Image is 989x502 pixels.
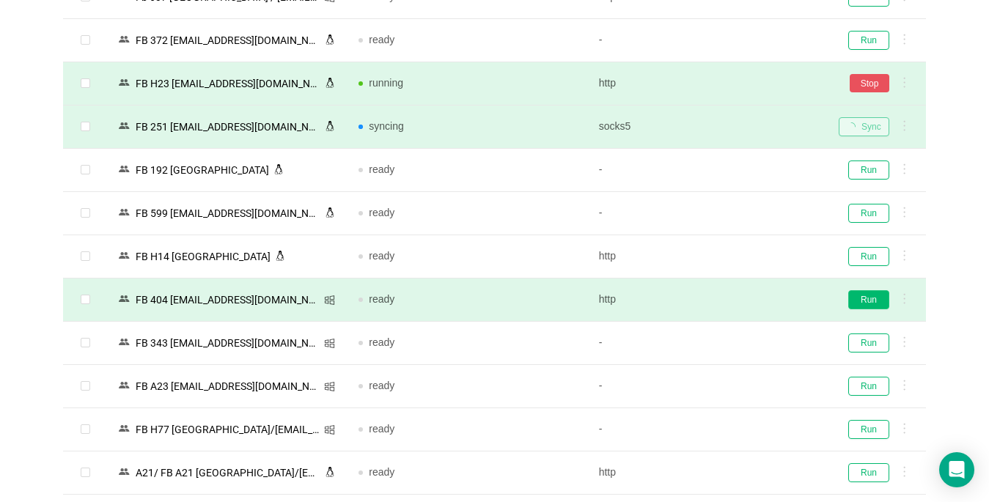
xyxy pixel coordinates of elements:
div: FB Н77 [GEOGRAPHIC_DATA]/[EMAIL_ADDRESS][DOMAIN_NAME] [131,420,324,439]
span: syncing [369,120,403,132]
div: FB 192 [GEOGRAPHIC_DATA] [131,160,273,180]
button: Run [848,290,889,309]
i: icon: windows [324,424,335,435]
i: icon: windows [324,295,335,306]
div: Open Intercom Messenger [939,452,974,487]
td: - [587,192,827,235]
span: ready [369,34,394,45]
span: ready [369,466,394,478]
td: http [587,278,827,322]
i: icon: windows [324,338,335,349]
button: Run [848,333,889,352]
button: Run [848,31,889,50]
td: - [587,149,827,192]
button: Stop [850,74,889,92]
span: ready [369,163,394,175]
span: ready [369,250,394,262]
div: FB H14 [GEOGRAPHIC_DATA] [131,247,275,266]
span: running [369,77,403,89]
td: - [587,365,827,408]
button: Run [848,247,889,266]
td: http [587,62,827,106]
div: FB A23 [EMAIL_ADDRESS][DOMAIN_NAME] [131,377,324,396]
div: FB 372 [EMAIL_ADDRESS][DOMAIN_NAME] [131,31,325,50]
span: ready [369,423,394,435]
span: ready [369,380,394,391]
span: ready [369,207,394,218]
div: FB Н23 [EMAIL_ADDRESS][DOMAIN_NAME] [131,74,325,93]
td: - [587,19,827,62]
td: - [587,408,827,451]
span: ready [369,336,394,348]
div: А21/ FB A21 [GEOGRAPHIC_DATA]/[EMAIL_ADDRESS][DOMAIN_NAME] [131,463,325,482]
button: Run [848,160,889,180]
span: ready [369,293,394,305]
div: FB 251 [EMAIL_ADDRESS][DOMAIN_NAME] [131,117,325,136]
td: http [587,235,827,278]
button: Run [848,420,889,439]
td: socks5 [587,106,827,149]
div: FB 404 [EMAIL_ADDRESS][DOMAIN_NAME] [131,290,324,309]
div: FB 599 [EMAIL_ADDRESS][DOMAIN_NAME] [131,204,325,223]
td: - [587,322,827,365]
div: FB 343 [EMAIL_ADDRESS][DOMAIN_NAME] [131,333,324,352]
button: Run [848,377,889,396]
td: http [587,451,827,495]
button: Run [848,463,889,482]
i: icon: windows [324,381,335,392]
button: Run [848,204,889,223]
